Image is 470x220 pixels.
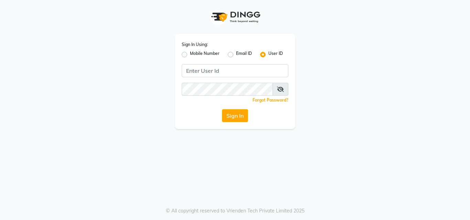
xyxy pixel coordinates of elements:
[182,42,208,48] label: Sign In Using:
[182,83,273,96] input: Username
[190,50,220,59] label: Mobile Number
[222,109,248,122] button: Sign In
[182,64,288,77] input: Username
[253,97,288,103] a: Forgot Password?
[236,50,252,59] label: Email ID
[207,7,263,27] img: logo1.svg
[268,50,283,59] label: User ID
